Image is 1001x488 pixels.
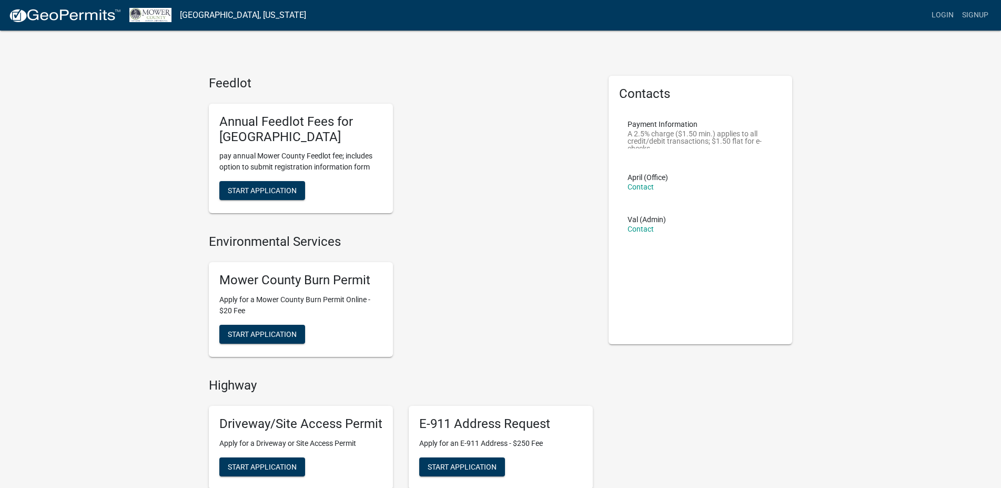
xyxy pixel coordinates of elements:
[619,86,782,102] h5: Contacts
[219,273,382,288] h5: Mower County Burn Permit
[419,438,582,449] p: Apply for an E-911 Address - $250 Fee
[209,378,593,393] h4: Highway
[180,6,306,24] a: [GEOGRAPHIC_DATA], [US_STATE]
[628,216,666,223] p: Val (Admin)
[219,114,382,145] h5: Annual Feedlot Fees for [GEOGRAPHIC_DATA]
[129,8,171,22] img: Mower County, Minnesota
[219,325,305,344] button: Start Application
[628,183,654,191] a: Contact
[628,225,654,233] a: Contact
[219,181,305,200] button: Start Application
[628,121,774,128] p: Payment Information
[628,174,668,181] p: April (Office)
[419,457,505,476] button: Start Application
[209,234,593,250] h4: Environmental Services
[628,130,774,148] p: A 2.5% charge ($1.50 min.) applies to all credit/debit transactions; $1.50 flat for e-checks
[219,457,305,476] button: Start Application
[228,462,297,471] span: Start Application
[927,5,958,25] a: Login
[419,416,582,432] h5: E-911 Address Request
[209,76,593,91] h4: Feedlot
[228,186,297,195] span: Start Application
[219,438,382,449] p: Apply for a Driveway or Site Access Permit
[228,330,297,338] span: Start Application
[219,294,382,316] p: Apply for a Mower County Burn Permit Online - $20 Fee
[219,151,382,173] p: pay annual Mower County Feedlot fee; includes option to submit registration information form
[219,416,382,432] h5: Driveway/Site Access Permit
[958,5,993,25] a: Signup
[428,462,497,471] span: Start Application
